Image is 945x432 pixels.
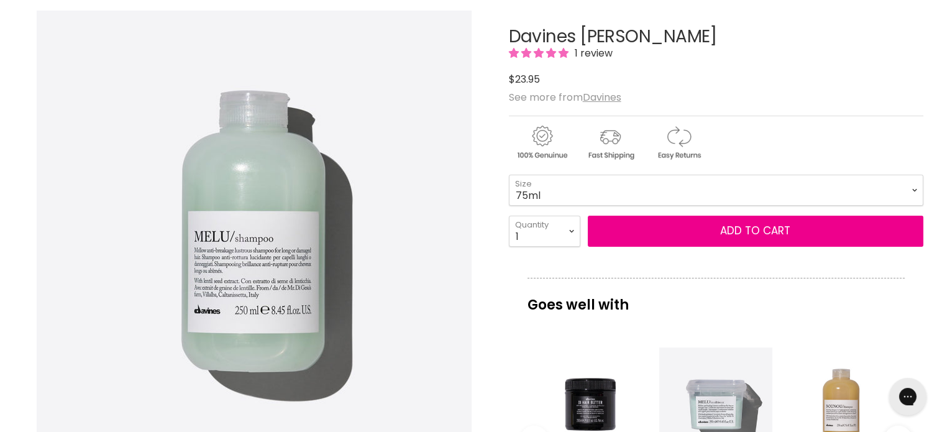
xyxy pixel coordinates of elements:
[883,374,933,420] iframe: Gorgias live chat messenger
[509,46,571,60] span: 5.00 stars
[577,124,643,162] img: shipping.gif
[509,27,923,47] h1: Davines [PERSON_NAME]
[583,90,621,104] a: Davines
[509,72,540,86] span: $23.95
[509,124,575,162] img: genuine.gif
[527,278,905,319] p: Goes well with
[646,124,711,162] img: returns.gif
[509,90,621,104] span: See more from
[588,216,923,247] button: Add to cart
[509,216,580,247] select: Quantity
[720,223,790,238] span: Add to cart
[571,46,613,60] span: 1 review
